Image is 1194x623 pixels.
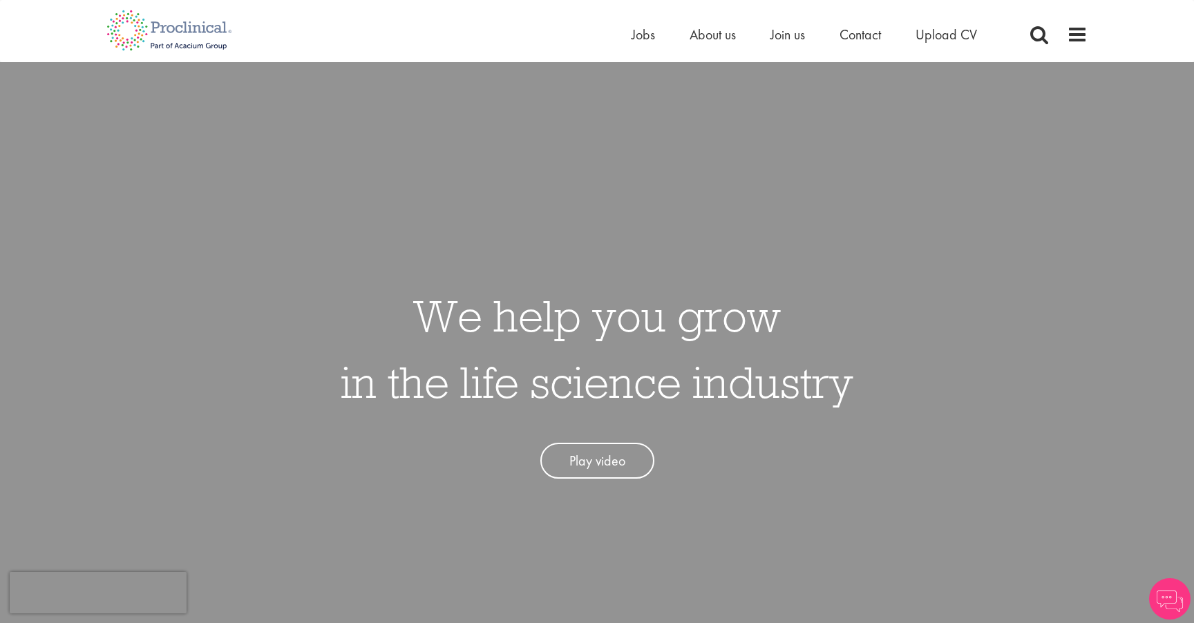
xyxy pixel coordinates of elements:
[1149,578,1191,620] img: Chatbot
[916,26,977,44] a: Upload CV
[632,26,655,44] a: Jobs
[770,26,805,44] a: Join us
[540,443,654,479] a: Play video
[690,26,736,44] a: About us
[341,282,853,415] h1: We help you grow in the life science industry
[840,26,881,44] a: Contact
